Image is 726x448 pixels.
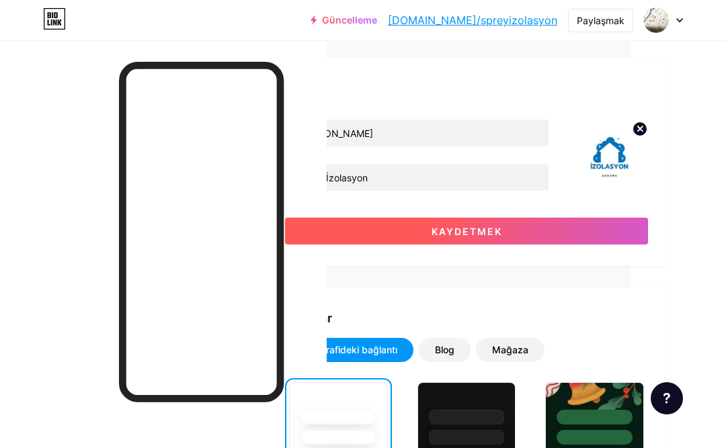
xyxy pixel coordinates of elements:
font: Blog [435,344,454,355]
font: Biyografideki bağlantı [301,344,397,355]
font: [DOMAIN_NAME]/spreyizolasyon [388,13,557,27]
a: [DOMAIN_NAME]/spreyizolasyon [388,12,557,28]
font: Güncelleme [322,14,377,26]
img: ankaraizolasyon [571,119,648,196]
img: ankaraizolasyon [643,7,669,33]
button: Kaydetmek [285,218,648,244]
font: Kaydetmek [432,226,502,237]
font: Mağaza [492,344,528,355]
input: İsim [286,120,549,146]
input: Biyografi [286,164,549,191]
font: Paylaşmak [577,15,624,26]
